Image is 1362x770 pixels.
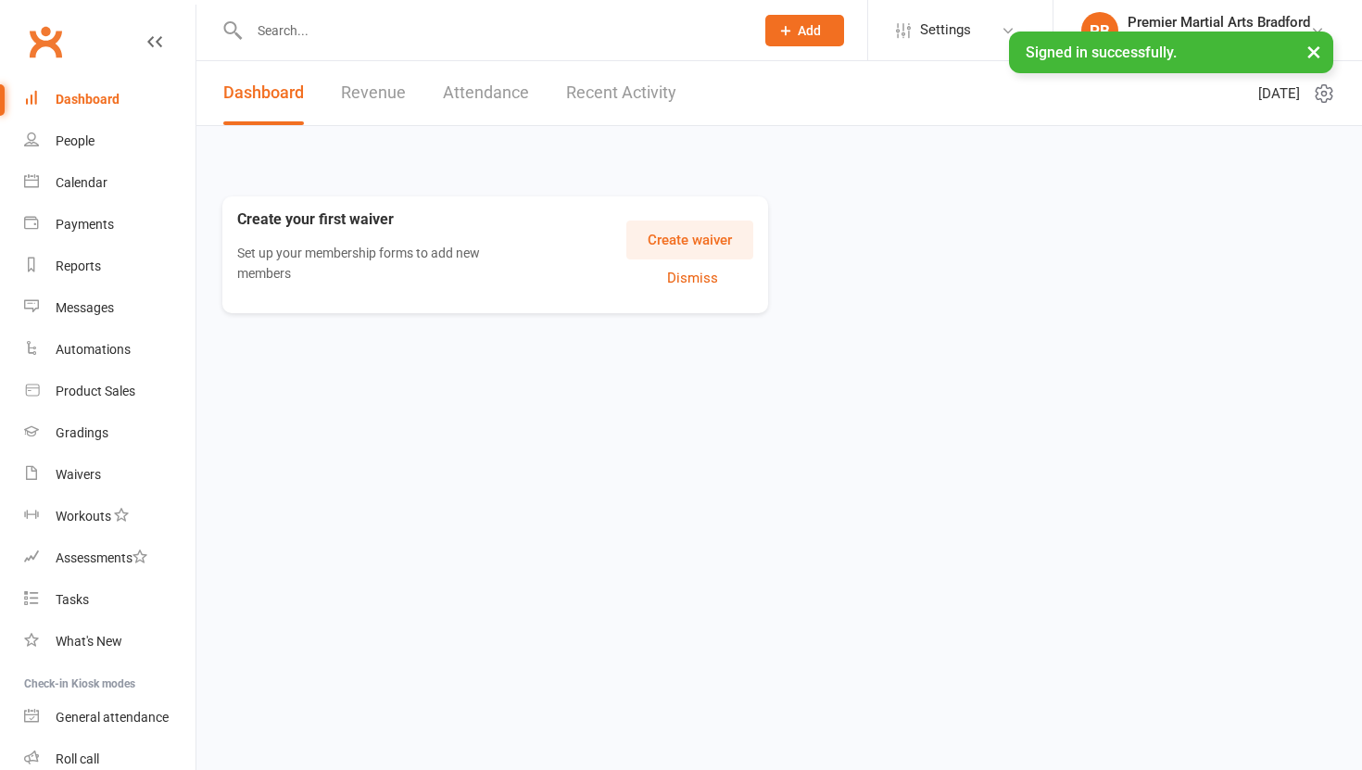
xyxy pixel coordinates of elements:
span: Settings [920,9,971,51]
a: Messages [24,287,195,329]
span: Add [798,23,821,38]
a: Clubworx [22,19,69,65]
a: Tasks [24,579,195,621]
h3: Create your first waiver [237,211,536,228]
p: Set up your membership forms to add new members [237,243,507,284]
a: Assessments [24,537,195,579]
div: Dashboard [56,92,120,107]
div: Waivers [56,467,101,482]
a: Workouts [24,496,195,537]
div: Assessments [56,550,147,565]
a: Revenue [341,61,406,125]
div: What's New [56,634,122,649]
div: Product Sales [56,384,135,398]
a: What's New [24,621,195,663]
div: Premier Martial Arts Bradford [1128,14,1310,31]
div: Workouts [56,509,111,524]
span: [DATE] [1258,82,1300,105]
div: PB [1081,12,1118,49]
div: Tasks [56,592,89,607]
button: × [1297,32,1330,71]
div: Calendar [56,175,107,190]
a: Gradings [24,412,195,454]
a: Reports [24,246,195,287]
a: Recent Activity [566,61,676,125]
a: Attendance [443,61,529,125]
a: Calendar [24,162,195,204]
button: Create waiver [626,221,753,259]
button: Add [765,15,844,46]
div: Premier Martial Arts Bradford [1128,31,1310,47]
button: Dismiss [631,267,753,289]
div: Roll call [56,751,99,766]
a: Dashboard [24,79,195,120]
div: People [56,133,95,148]
div: Messages [56,300,114,315]
div: General attendance [56,710,169,725]
a: Dashboard [223,61,304,125]
a: People [24,120,195,162]
a: Waivers [24,454,195,496]
input: Search... [244,18,741,44]
div: Gradings [56,425,108,440]
span: Signed in successfully. [1026,44,1177,61]
a: General attendance kiosk mode [24,697,195,738]
div: Automations [56,342,131,357]
div: Payments [56,217,114,232]
a: Automations [24,329,195,371]
div: Reports [56,259,101,273]
a: Product Sales [24,371,195,412]
a: Payments [24,204,195,246]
